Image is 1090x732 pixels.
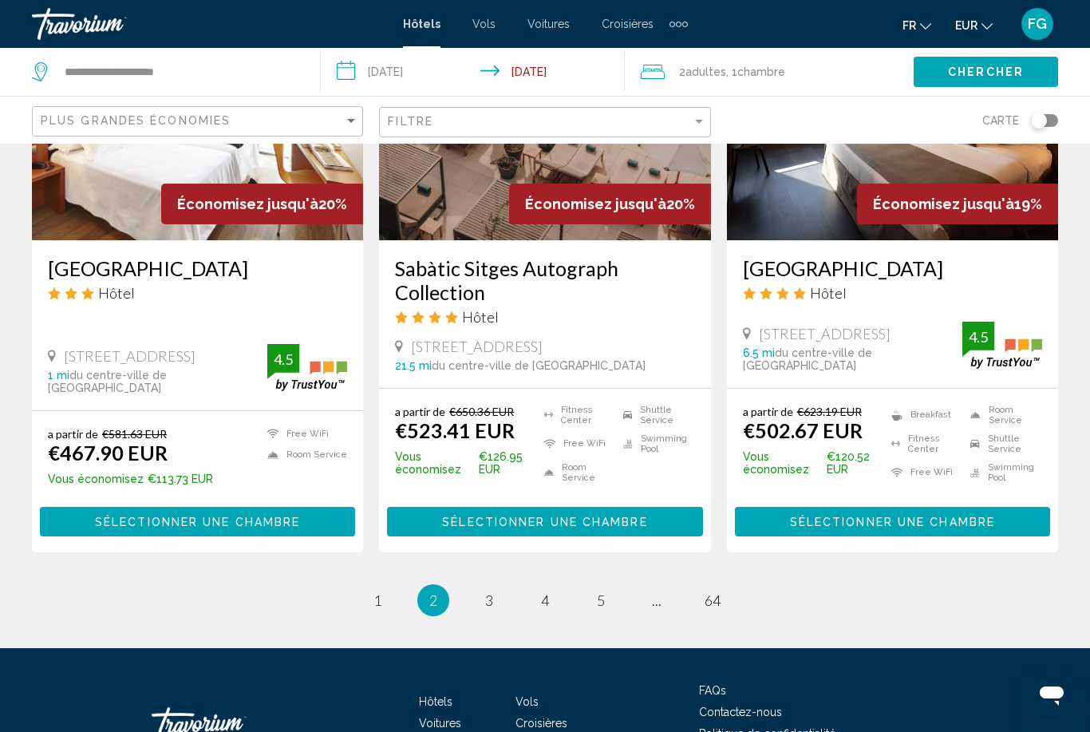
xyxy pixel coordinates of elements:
button: Extra navigation items [669,11,688,37]
span: 1 [373,592,381,609]
li: Fitness Center [536,405,615,425]
span: a partir de [743,405,793,418]
div: 19% [857,184,1058,224]
span: [STREET_ADDRESS] [759,325,891,342]
li: Shuttle Service [615,405,694,425]
button: Sélectionner une chambre [387,507,702,536]
button: Filter [379,106,710,139]
li: Room Service [259,449,347,462]
li: Free WiFi [883,462,963,483]
button: Sélectionner une chambre [40,507,355,536]
button: Toggle map [1019,113,1058,128]
del: €581.63 EUR [102,427,167,441]
span: Économisez jusqu'à [177,196,318,212]
li: Room Service [962,405,1042,425]
span: du centre-ville de [GEOGRAPHIC_DATA] [48,369,167,394]
a: Voitures [527,18,570,30]
ins: €523.41 EUR [395,418,515,442]
div: 4 star Hotel [395,308,694,326]
span: Vous économisez [743,450,823,476]
span: Chercher [948,66,1024,79]
img: trustyou-badge.svg [962,322,1042,369]
p: €113.73 EUR [48,473,213,485]
span: ... [652,592,662,609]
div: 3 star Hotel [48,284,347,302]
span: [STREET_ADDRESS] [411,338,543,355]
div: 4 star Hotel [743,284,1042,302]
a: Travorium [32,8,387,40]
span: Hôtel [98,284,135,302]
span: 2 [679,61,726,83]
del: €650.36 EUR [449,405,514,418]
button: Change currency [955,14,993,37]
ins: €502.67 EUR [743,418,863,442]
a: [GEOGRAPHIC_DATA] [48,256,347,280]
div: 20% [509,184,711,224]
a: [GEOGRAPHIC_DATA] [743,256,1042,280]
span: a partir de [48,427,98,441]
span: FG [1028,16,1047,32]
button: Chercher [914,57,1058,86]
button: Travelers: 2 adults, 0 children [625,48,914,96]
span: Économisez jusqu'à [873,196,1014,212]
div: 4.5 [267,350,299,369]
span: fr [902,19,916,32]
a: Vols [515,695,539,708]
li: Breakfast [883,405,963,425]
span: a partir de [395,405,445,418]
del: €623.19 EUR [797,405,862,418]
li: Swimming Pool [962,462,1042,483]
li: Free WiFi [536,433,615,454]
li: Shuttle Service [962,433,1042,454]
li: Room Service [536,462,615,483]
button: Sélectionner une chambre [735,507,1050,536]
li: Free WiFi [259,427,347,441]
span: du centre-ville de [GEOGRAPHIC_DATA] [743,346,872,372]
span: Vous économisez [395,450,475,476]
button: Change language [902,14,931,37]
span: Hôtel [810,284,847,302]
img: trustyou-badge.svg [267,344,347,391]
p: €120.52 EUR [743,450,883,476]
span: 3 [485,592,493,609]
span: Sélectionner une chambre [442,516,647,528]
li: Fitness Center [883,433,963,454]
mat-select: Sort by [41,115,358,129]
span: 2 [429,592,437,609]
span: Filtre [388,115,433,128]
div: 4.5 [962,327,994,346]
a: Croisières [602,18,654,30]
span: Plus grandes économies [41,114,231,127]
button: User Menu [1017,7,1058,41]
button: Check-in date: Oct 18, 2025 Check-out date: Oct 21, 2025 [321,48,626,96]
span: [STREET_ADDRESS] [64,347,195,365]
iframe: Bouton de lancement de la fenêtre de messagerie [1026,668,1077,719]
li: Swimming Pool [615,433,694,454]
span: Carte [982,109,1019,132]
p: €126.95 EUR [395,450,535,476]
span: Sélectionner une chambre [790,516,995,528]
span: du centre-ville de [GEOGRAPHIC_DATA] [432,359,646,372]
span: , 1 [726,61,785,83]
a: FAQs [699,684,726,697]
ul: Pagination [32,584,1058,616]
a: Voitures [419,717,461,730]
span: Économisez jusqu'à [525,196,666,212]
span: 1 mi [48,369,69,382]
span: 64 [705,592,721,609]
span: Hôtel [462,308,499,326]
span: 21.5 mi [395,359,432,372]
span: Chambre [737,65,785,78]
span: 6.5 mi [743,346,775,359]
a: Sabàtic Sitges Autograph Collection [395,256,694,304]
a: Sélectionner une chambre [40,511,355,528]
span: Sélectionner une chambre [95,516,300,528]
span: Contactez-nous [699,706,782,718]
span: Vous économisez [48,473,144,485]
